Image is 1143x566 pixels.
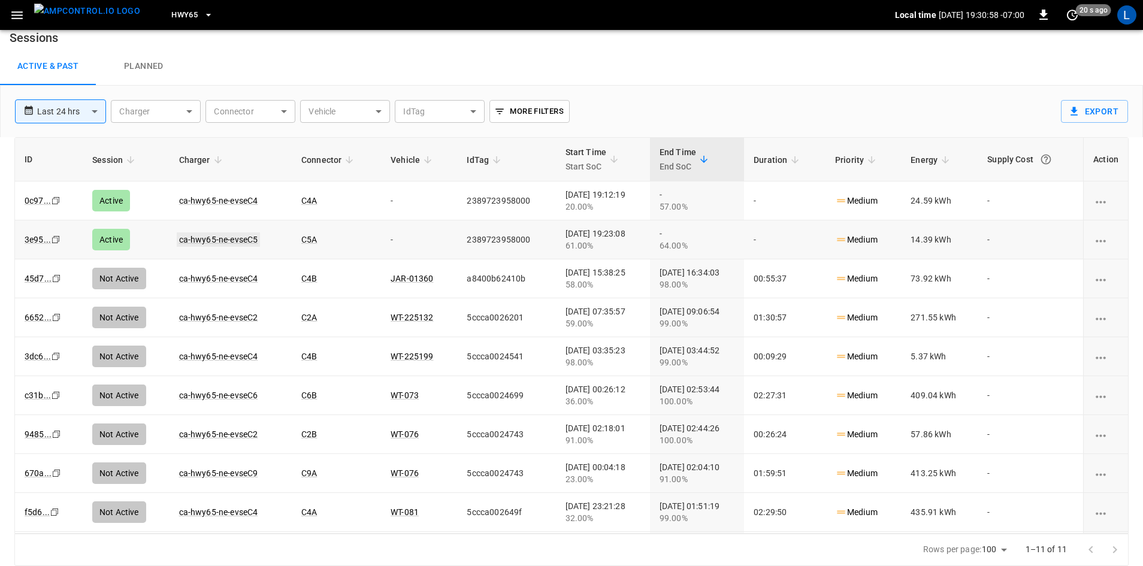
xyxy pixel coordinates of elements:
[301,352,317,361] a: C4B
[923,543,981,555] p: Rows per page:
[744,181,825,220] td: -
[15,138,83,181] th: ID
[660,422,734,446] div: [DATE] 02:44:26
[177,232,261,247] a: ca-hwy65-ne-evseC5
[167,4,218,27] button: HWY65
[901,454,978,493] td: 413.25 kWh
[901,298,978,337] td: 271.55 kWh
[51,467,63,480] div: copy
[982,541,1011,558] div: 100
[835,195,878,207] p: Medium
[92,307,146,328] div: Not Active
[301,468,317,478] a: C9A
[566,305,640,329] div: [DATE] 07:35:57
[50,389,62,402] div: copy
[660,201,734,213] div: 57.00%
[660,267,734,290] div: [DATE] 16:34:03
[391,429,419,439] a: WT-076
[566,201,640,213] div: 20.00%
[660,473,734,485] div: 91.00%
[1083,138,1128,181] th: Action
[660,228,734,252] div: -
[25,507,50,517] a: f5d6...
[660,145,712,174] span: End TimeEnd SoC
[978,220,1083,259] td: -
[92,153,138,167] span: Session
[179,153,226,167] span: Charger
[1026,543,1068,555] p: 1–11 of 11
[457,415,555,454] td: 5ccca0024743
[96,47,192,86] a: Planned
[566,228,640,252] div: [DATE] 19:23:08
[179,468,258,478] a: ca-hwy65-ne-evseC9
[51,428,63,441] div: copy
[381,181,457,220] td: -
[660,383,734,407] div: [DATE] 02:53:44
[1093,195,1118,207] div: charging session options
[391,507,419,517] a: WT-081
[835,311,878,324] p: Medium
[978,376,1083,415] td: -
[37,100,106,123] div: Last 24 hrs
[301,153,357,167] span: Connector
[14,137,1129,534] div: sessions table
[1093,273,1118,284] div: charging session options
[978,415,1083,454] td: -
[179,391,258,400] a: ca-hwy65-ne-evseC6
[566,145,622,174] span: Start TimeStart SoC
[660,461,734,485] div: [DATE] 02:04:10
[92,385,146,406] div: Not Active
[901,181,978,220] td: 24.59 kWh
[660,189,734,213] div: -
[49,506,61,519] div: copy
[301,507,317,517] a: C4A
[744,220,825,259] td: -
[457,454,555,493] td: 5ccca0024743
[566,512,640,524] div: 32.00%
[660,159,696,174] p: End SoC
[301,274,317,283] a: C4B
[1093,506,1118,518] div: charging session options
[25,274,52,283] a: 45d7...
[566,159,607,174] p: Start SoC
[92,190,130,211] div: Active
[566,473,640,485] div: 23.00%
[566,461,640,485] div: [DATE] 00:04:18
[50,194,62,207] div: copy
[1076,4,1111,16] span: 20 s ago
[25,313,52,322] a: 6652...
[51,311,63,324] div: copy
[660,145,696,174] div: End Time
[901,337,978,376] td: 5.37 kWh
[1093,428,1118,440] div: charging session options
[660,240,734,252] div: 64.00%
[34,4,140,19] img: ampcontrol.io logo
[566,240,640,252] div: 61.00%
[92,229,130,250] div: Active
[457,493,555,532] td: 5ccca002649f
[566,395,640,407] div: 36.00%
[92,423,146,445] div: Not Active
[391,313,433,322] a: WT-225132
[901,376,978,415] td: 409.04 kWh
[566,344,640,368] div: [DATE] 03:35:23
[895,9,936,21] p: Local time
[301,429,317,439] a: C2B
[92,462,146,484] div: Not Active
[939,9,1024,21] p: [DATE] 19:30:58 -07:00
[978,337,1083,376] td: -
[391,352,433,361] a: WT-225199
[901,415,978,454] td: 57.86 kWh
[179,352,258,361] a: ca-hwy65-ne-evseC4
[301,196,317,205] a: C4A
[92,346,146,367] div: Not Active
[179,196,258,205] a: ca-hwy65-ne-evseC4
[978,259,1083,298] td: -
[25,468,52,478] a: 670a...
[301,313,317,322] a: C2A
[381,220,457,259] td: -
[660,512,734,524] div: 99.00%
[566,434,640,446] div: 91.00%
[978,298,1083,337] td: -
[457,337,555,376] td: 5ccca0024541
